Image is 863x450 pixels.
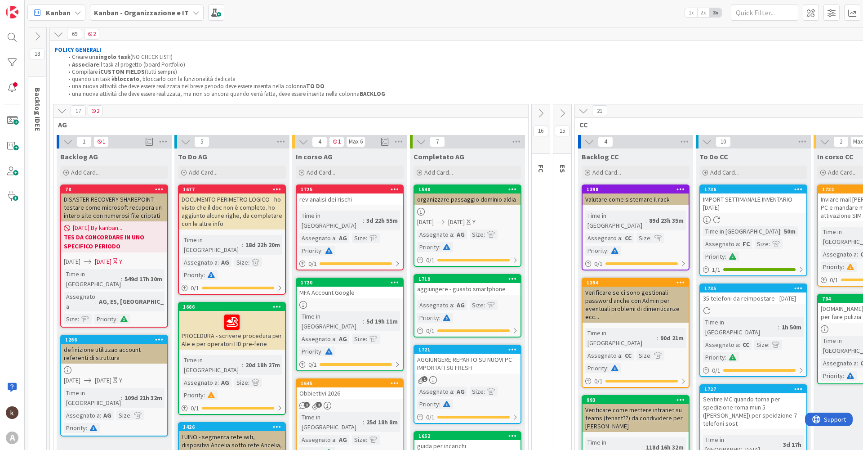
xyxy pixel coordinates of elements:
span: : [768,340,770,350]
div: Size [470,300,484,310]
span: : [645,216,647,225]
span: : [95,297,97,306]
span: : [725,252,726,261]
strong: TO DO [306,82,325,90]
div: Verificare se ci sono gestionali password anche con Admin per eventuali problemi di dimenticanze ... [583,287,689,323]
span: : [363,316,364,326]
div: 1266 [65,337,167,343]
div: AG [101,410,114,420]
span: : [204,270,205,280]
div: Size [636,351,650,360]
div: MFA Account Google [297,287,403,298]
strong: singolo task [95,53,130,61]
span: : [650,351,652,360]
div: Y [472,217,476,227]
div: Assegnato a [64,410,100,420]
div: 1666 [183,304,285,310]
span: : [439,313,440,323]
span: : [780,226,782,236]
span: 0 / 1 [191,404,199,413]
strong: Associare [72,61,99,68]
div: Assegnato a [417,300,453,310]
span: 0 / 1 [426,326,435,336]
div: 0/1 [179,403,285,414]
div: CC [623,351,634,360]
div: 50m [782,226,798,236]
span: 1 / 1 [712,265,721,274]
span: [DATE] [95,376,111,385]
span: : [248,378,249,387]
div: 1398 [587,186,689,193]
div: 1540organizzare passaggio dominio aldia [414,185,520,205]
div: 1398Valutare come sistemare il rack [583,185,689,205]
div: Priority [703,352,725,362]
div: AGGIUNGERE REPARTO SU NUOVI PC IMPORTATI SU FRESH [414,354,520,373]
a: 1398Valutare come sistemare il rackTime in [GEOGRAPHIC_DATA]:89d 23h 35mAssegnato a:CCSize:Priori... [582,184,690,270]
div: 1736IMPORT SETTIMANALE INVENTARIO - [DATE] [700,185,806,213]
div: Assegnato a [417,387,453,396]
div: Assegnato a [703,239,739,249]
div: Sentire MC quando torna per spedizione roma mun 5 ([PERSON_NAME]) per speidzione 7 telefoni sost [700,393,806,429]
span: 0 / 1 [712,366,721,375]
a: 1677DOCUMENTO PERIMETRO LOGICO - ho visto che il doc non è completo. ho aggiunto alcune righe, da... [178,184,286,295]
div: 1394Verificare se ci sono gestionali password anche con Admin per eventuali problemi di dimentica... [583,279,689,323]
span: : [116,314,118,324]
div: Assegnato a [299,334,335,344]
div: Size [470,387,484,396]
span: : [242,360,243,370]
span: 1 [304,402,310,408]
span: : [453,387,454,396]
div: Valutare come sistemare il rack [583,193,689,205]
div: 1398 [583,185,689,193]
span: : [453,229,454,239]
b: Kanban - Organizzazione e IT [94,8,189,17]
div: 109d 21h 32m [122,393,165,403]
div: Size [352,233,366,243]
span: : [857,249,858,259]
div: 1645 [297,379,403,387]
div: 1666PROCEDURA - scrivere procedura per Ale e per operatori HD pre-ferie [179,303,285,350]
div: Time in [GEOGRAPHIC_DATA] [585,328,657,348]
div: 0/1 [297,258,403,270]
div: 78 [61,185,167,193]
span: : [769,239,770,249]
div: 3d 22h 55m [364,216,400,225]
div: 0/1 [583,258,689,270]
span: : [204,390,205,400]
div: 1426 [179,423,285,431]
div: 1426 [183,424,285,430]
div: 1736 [704,186,806,193]
div: DOCUMENTO PERIMETRO LOGICO - ho visto che il doc non è completo. ho aggiunto alcune righe, da com... [179,193,285,229]
span: 0 / 1 [308,360,317,369]
div: 1721 [418,346,520,353]
span: 0 / 1 [426,413,435,422]
a: 1719aggiungere - guasto smartphoneAssegnato a:AGSize:Priority:0/1 [414,274,521,337]
b: TES DA CONCORDARE IN UNO SPECIFICO PERIODO [64,233,165,251]
div: CC [740,340,752,350]
div: 35 telefoni da reimpostare - [DATE] [700,292,806,304]
span: 18 [30,49,45,59]
div: Obbiettivi 2026 [297,387,403,399]
div: AG [454,387,467,396]
span: : [335,334,337,344]
a: 173535 telefoni da reimpostare - [DATE]Time in [GEOGRAPHIC_DATA]:1h 50mAssegnato a:CCSize:Priorit... [699,283,807,377]
div: 1394 [587,279,689,286]
div: Y [119,376,122,385]
a: 1720MFA Account GoogleTime in [GEOGRAPHIC_DATA]:5d 19h 11mAssegnato a:AGSize:Priority:0/1 [296,278,404,371]
div: Size [234,378,248,387]
span: : [248,257,249,267]
img: kh [6,406,18,419]
div: Assegnato a [821,249,857,259]
span: [DATE] [64,257,80,266]
span: : [439,242,440,252]
span: : [335,233,337,243]
span: : [607,363,609,373]
div: Priority [94,314,116,324]
span: : [725,352,726,362]
div: rev analisi dei rischi [297,193,403,205]
div: Time in [GEOGRAPHIC_DATA] [585,211,645,230]
div: 1/1 [700,264,806,275]
div: 1652 [414,432,520,440]
span: : [242,240,243,250]
div: 0/1 [297,359,403,370]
